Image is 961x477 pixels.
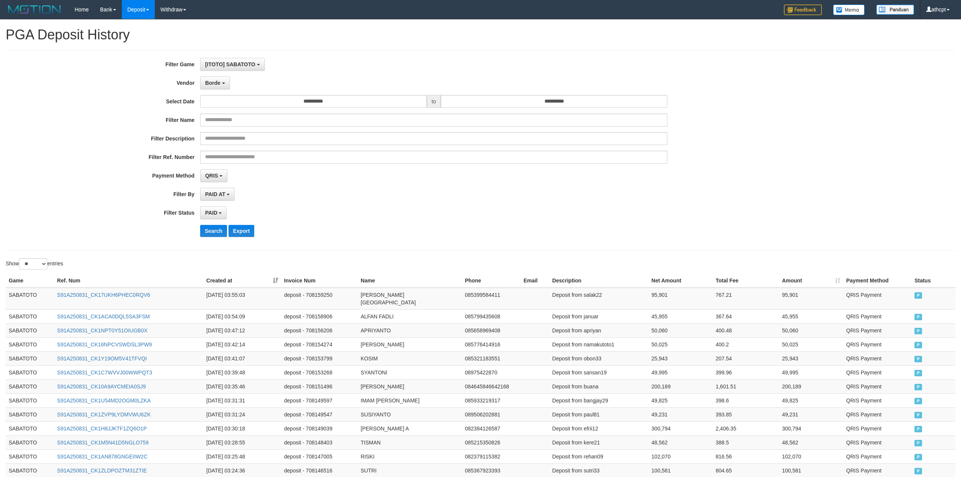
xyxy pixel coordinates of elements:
td: SABATOTO [6,288,54,310]
td: Deposit from efrii12 [549,421,648,435]
a: S91A250831_CK1U54MD2OGM0LZKA [57,397,151,404]
td: 49,231 [779,407,843,421]
td: 084645846642168 [462,379,521,393]
th: Ref. Num [54,274,203,288]
th: Phone [462,274,521,288]
td: SABATOTO [6,309,54,323]
td: 50,060 [779,323,843,337]
td: 085321183551 [462,351,521,365]
td: [DATE] 03:41:07 [203,351,281,365]
th: Created at: activate to sort column ascending [203,274,281,288]
img: Button%20Memo.svg [833,5,865,15]
td: 207.54 [712,351,779,365]
a: S91A250831_CK1ZVP9LYDMVWU6ZK [57,412,151,418]
td: Deposit from salak22 [549,288,648,310]
th: Invoice Num [281,274,358,288]
td: 089506202881 [462,407,521,421]
td: [DATE] 03:31:31 [203,393,281,407]
td: deposit - 708149597 [281,393,358,407]
td: deposit - 708147005 [281,449,358,463]
span: PAID [914,328,922,334]
td: 400.48 [712,323,779,337]
a: S91A250831_CK1ACA0DQL5SA3FSM [57,313,150,320]
td: deposit - 708154274 [281,337,358,351]
td: ALFAN FADLI [358,309,462,323]
a: S91A250831_CK1NPT0Y51OIUGB0X [57,327,148,334]
td: deposit - 708159250 [281,288,358,310]
td: [DATE] 03:28:55 [203,435,281,449]
span: PAID [914,342,922,348]
td: 085799435608 [462,309,521,323]
td: 082379115382 [462,449,521,463]
a: S91A250831_CK1AN878GNGEIIW2C [57,454,148,460]
td: Deposit from namakutoto1 [549,337,648,351]
span: Borde [205,80,220,86]
a: S91A250831_CK16NPCVSWDSL3PW9 [57,341,152,348]
td: 49,995 [648,365,713,379]
td: QRIS Payment [843,435,912,449]
td: 300,794 [648,421,713,435]
td: deposit - 708148403 [281,435,358,449]
td: QRIS Payment [843,407,912,421]
td: QRIS Payment [843,421,912,435]
button: QRIS [200,169,227,182]
td: 25,943 [648,351,713,365]
td: SABATOTO [6,323,54,337]
td: 388.5 [712,435,779,449]
th: Total Fee [712,274,779,288]
td: SABATOTO [6,337,54,351]
span: PAID [914,412,922,418]
td: [DATE] 03:30:18 [203,421,281,435]
td: QRIS Payment [843,288,912,310]
img: panduan.png [876,5,914,15]
td: Deposit from apriyan [549,323,648,337]
img: MOTION_logo.png [6,4,63,15]
span: to [427,95,441,108]
td: deposit - 708149547 [281,407,358,421]
td: deposit - 708153268 [281,365,358,379]
span: PAID [914,384,922,390]
a: S91A250831_CK1ZLDPOZTM31ZTIE [57,468,147,474]
td: 2,406.35 [712,421,779,435]
td: QRIS Payment [843,309,912,323]
td: deposit - 708153799 [281,351,358,365]
td: 085215350826 [462,435,521,449]
td: 45,955 [648,309,713,323]
td: 767.21 [712,288,779,310]
td: SABATOTO [6,379,54,393]
td: Deposit from kere21 [549,435,648,449]
a: S91A250831_CK17UKH6PHEC0RQV6 [57,292,150,298]
a: S91A250831_CK1H8JJKTF1ZQ6O1P [57,426,147,432]
td: TISMAN [358,435,462,449]
td: 95,901 [779,288,843,310]
td: 393.85 [712,407,779,421]
td: 45,955 [779,309,843,323]
span: PAID [205,210,217,216]
td: deposit - 708158906 [281,309,358,323]
td: [PERSON_NAME] [358,337,462,351]
td: QRIS Payment [843,365,912,379]
td: 085658969408 [462,323,521,337]
th: Description [549,274,648,288]
td: [PERSON_NAME] A [358,421,462,435]
td: 50,025 [779,337,843,351]
a: S91A250831_CK1M5N41D5NGLO759 [57,440,149,446]
button: PAID AT [200,188,235,201]
td: [DATE] 03:42:14 [203,337,281,351]
td: 48,562 [779,435,843,449]
td: 816.56 [712,449,779,463]
td: SABATOTO [6,365,54,379]
td: Deposit from januar [549,309,648,323]
span: PAID [914,356,922,362]
a: S91A250831_CK1C7WVVJ00WWPQT3 [57,369,152,376]
td: 300,794 [779,421,843,435]
span: PAID [914,398,922,404]
th: Payment Method [843,274,912,288]
td: APRIYANTO [358,323,462,337]
td: SUSIYANTO [358,407,462,421]
span: PAID [914,314,922,320]
select: Showentries [19,258,47,270]
td: 399.96 [712,365,779,379]
td: 085399584411 [462,288,521,310]
td: SABATOTO [6,351,54,365]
